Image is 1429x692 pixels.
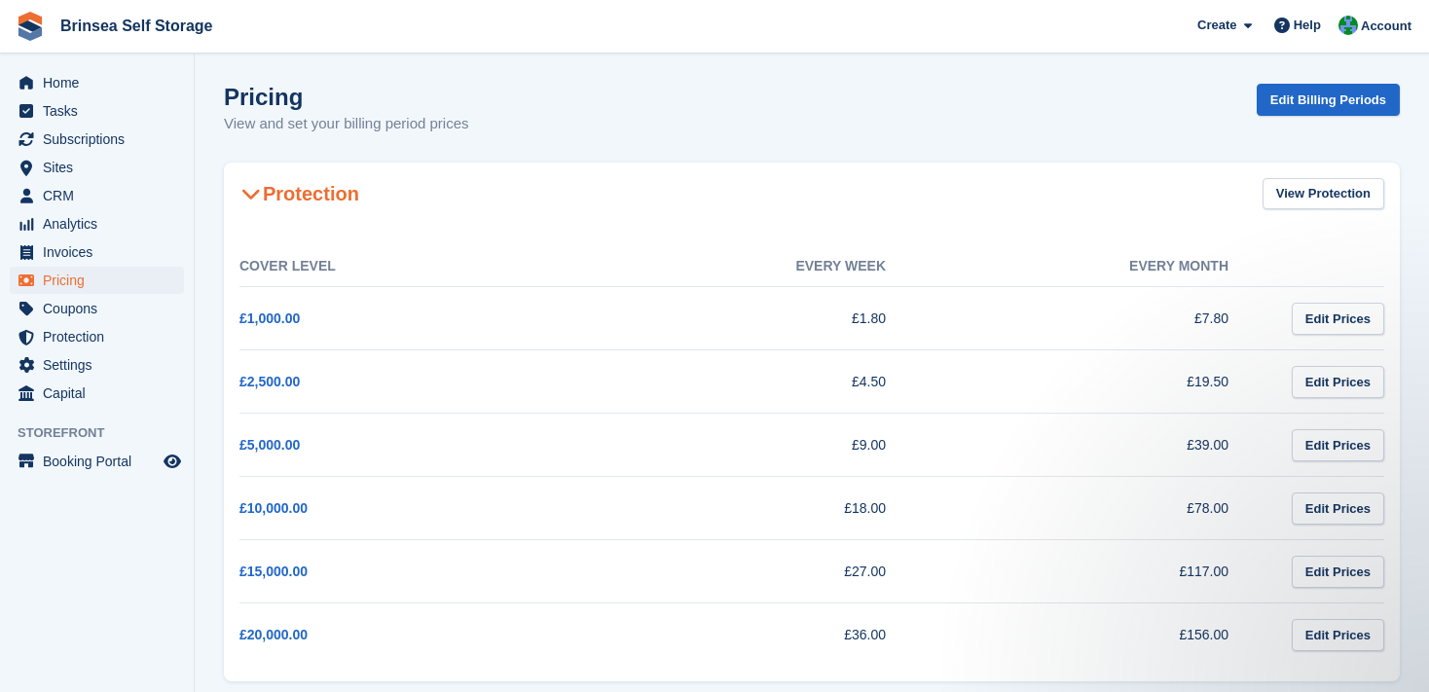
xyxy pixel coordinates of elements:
[224,113,469,135] p: View and set your billing period prices
[10,97,184,125] a: menu
[925,603,1267,667] td: £156.00
[161,450,184,473] a: Preview store
[43,210,160,237] span: Analytics
[43,97,160,125] span: Tasks
[43,126,160,153] span: Subscriptions
[1263,178,1384,210] a: View Protection
[1294,16,1321,35] span: Help
[10,126,184,153] a: menu
[10,295,184,322] a: menu
[43,154,160,181] span: Sites
[43,448,160,475] span: Booking Portal
[43,380,160,407] span: Capital
[10,267,184,294] a: menu
[10,351,184,379] a: menu
[10,182,184,209] a: menu
[1292,366,1384,398] a: Edit Prices
[1292,556,1384,588] a: Edit Prices
[1292,429,1384,461] a: Edit Prices
[239,310,300,326] a: £1,000.00
[582,350,925,414] td: £4.50
[925,287,1267,350] td: £7.80
[10,323,184,350] a: menu
[239,500,308,516] a: £10,000.00
[10,154,184,181] a: menu
[582,603,925,667] td: £36.00
[43,182,160,209] span: CRM
[1292,492,1384,525] a: Edit Prices
[239,374,300,389] a: £2,500.00
[43,295,160,322] span: Coupons
[1338,16,1358,35] img: Jeff Cherson
[53,10,221,42] a: Brinsea Self Storage
[582,246,925,287] th: Every week
[925,477,1267,540] td: £78.00
[43,69,160,96] span: Home
[43,323,160,350] span: Protection
[43,267,160,294] span: Pricing
[1292,303,1384,335] a: Edit Prices
[10,448,184,475] a: menu
[1292,619,1384,651] a: Edit Prices
[925,540,1267,603] td: £117.00
[224,84,469,110] h1: Pricing
[925,414,1267,477] td: £39.00
[10,238,184,266] a: menu
[239,564,308,579] a: £15,000.00
[582,287,925,350] td: £1.80
[925,350,1267,414] td: £19.50
[925,246,1267,287] th: Every month
[10,210,184,237] a: menu
[43,351,160,379] span: Settings
[18,423,194,443] span: Storefront
[1197,16,1236,35] span: Create
[582,477,925,540] td: £18.00
[10,380,184,407] a: menu
[239,437,300,453] a: £5,000.00
[582,540,925,603] td: £27.00
[1361,17,1411,36] span: Account
[582,414,925,477] td: £9.00
[1257,84,1400,116] a: Edit Billing Periods
[10,69,184,96] a: menu
[239,182,359,205] h2: Protection
[239,246,582,287] th: Cover Level
[239,627,308,642] a: £20,000.00
[16,12,45,41] img: stora-icon-8386f47178a22dfd0bd8f6a31ec36ba5ce8667c1dd55bd0f319d3a0aa187defe.svg
[43,238,160,266] span: Invoices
